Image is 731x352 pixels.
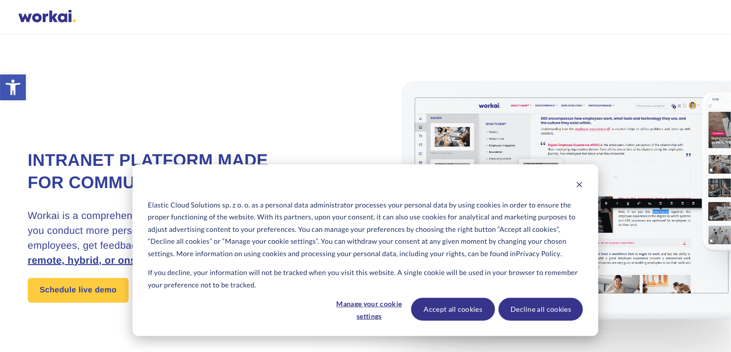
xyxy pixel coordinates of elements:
[576,180,583,192] button: Dismiss cookie banner
[411,298,496,321] button: Accept all cookies
[28,149,292,195] h1: Intranet platform made for communicators
[148,199,583,260] p: Elastic Cloud Solutions sp. z o. o. as a personal data administrator processes your personal data...
[28,209,292,268] h3: Workai is a comprehensible intranet platform that helps you conduct more personalized internal co...
[148,267,583,291] p: If you decline, your information will not be tracked when you visit this website. A single cookie...
[331,298,408,321] button: Manage your cookie settings
[499,298,583,321] button: Decline all cookies
[133,164,598,336] div: Cookie banner
[28,278,129,303] a: Schedule live demo
[516,248,561,260] a: Privacy Policy
[28,255,148,266] u: remote, hybrid, or onsite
